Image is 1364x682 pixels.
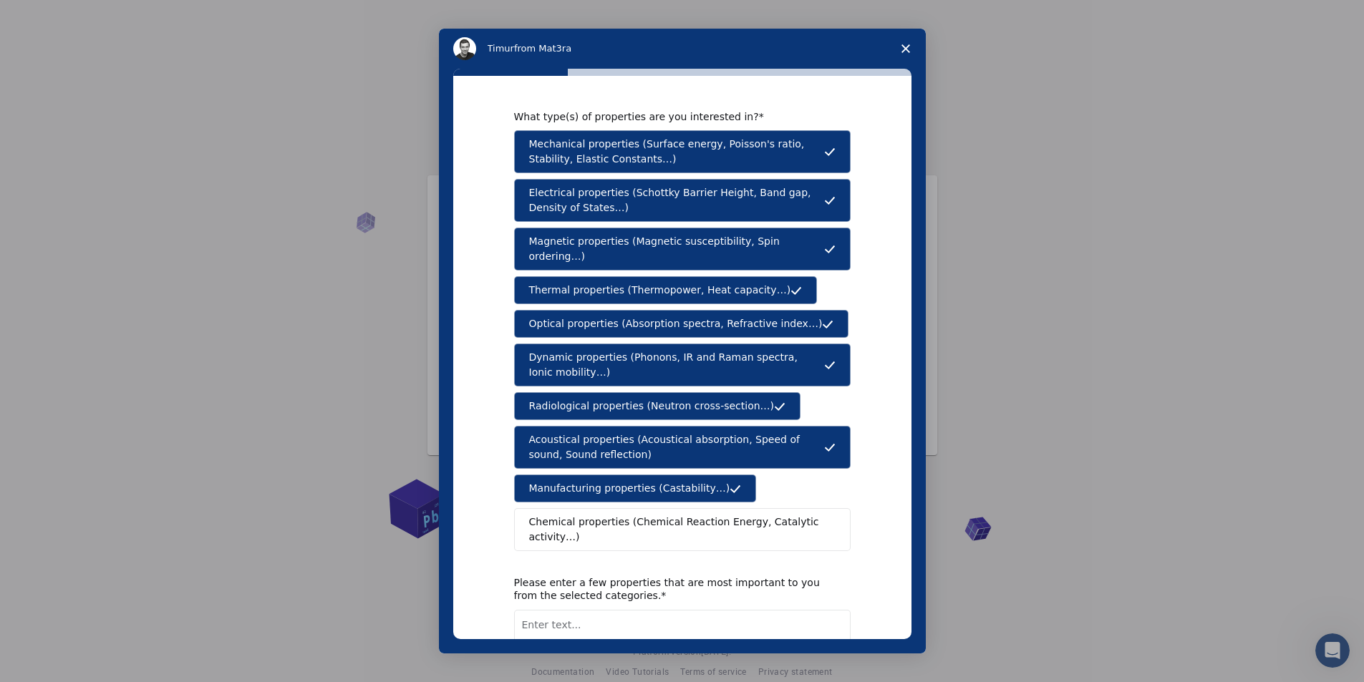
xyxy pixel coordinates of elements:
span: Acoustical properties (Acoustical absorption, Speed of sound, Sound reflection) [529,432,824,462]
div: What type(s) of properties are you interested in? [514,110,829,123]
div: Please enter a few properties that are most important to you from the selected categories. [514,576,829,602]
span: Chemical properties (Chemical Reaction Energy, Catalytic activity…) [529,515,826,545]
span: Close survey [886,29,926,69]
button: Optical properties (Absorption spectra, Refractive index…) [514,310,849,338]
span: from Mat3ra [514,43,571,54]
span: Thermal properties (Thermopower, Heat capacity…) [529,283,791,298]
button: Mechanical properties (Surface energy, Poisson's ratio, Stability, Elastic Constants…) [514,130,851,173]
textarea: Enter text... [514,610,851,668]
span: Magnetic properties (Magnetic susceptibility, Spin ordering…) [529,234,824,264]
button: Radiological properties (Neutron cross-section…) [514,392,801,420]
span: Optical properties (Absorption spectra, Refractive index…) [529,316,823,331]
button: Acoustical properties (Acoustical absorption, Speed of sound, Sound reflection) [514,426,851,469]
button: Electrical properties (Schottky Barrier Height, Band gap, Density of States…) [514,179,851,222]
span: Destek [29,10,73,23]
span: Manufacturing properties (Castability…) [529,481,730,496]
button: Magnetic properties (Magnetic susceptibility, Spin ordering…) [514,228,851,271]
span: Radiological properties (Neutron cross-section…) [529,399,775,414]
button: Thermal properties (Thermopower, Heat capacity…) [514,276,818,304]
span: Electrical properties (Schottky Barrier Height, Band gap, Density of States…) [529,185,824,215]
span: Dynamic properties (Phonons, IR and Raman spectra, Ionic mobility…) [529,350,824,380]
button: Dynamic properties (Phonons, IR and Raman spectra, Ionic mobility…) [514,344,851,386]
img: Profile image for Timur [453,37,476,60]
button: Chemical properties (Chemical Reaction Energy, Catalytic activity…) [514,508,851,551]
span: Timur [488,43,514,54]
button: Manufacturing properties (Castability…) [514,474,757,502]
span: Mechanical properties (Surface energy, Poisson's ratio, Stability, Elastic Constants…) [529,137,824,167]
